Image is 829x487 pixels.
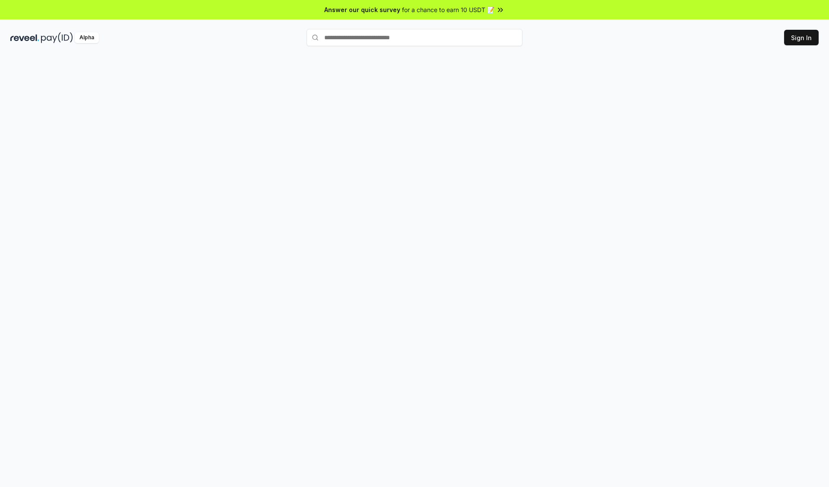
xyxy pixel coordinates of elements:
img: pay_id [41,32,73,43]
img: reveel_dark [10,32,39,43]
span: for a chance to earn 10 USDT 📝 [402,5,494,14]
div: Alpha [75,32,99,43]
span: Answer our quick survey [324,5,400,14]
button: Sign In [784,30,819,45]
